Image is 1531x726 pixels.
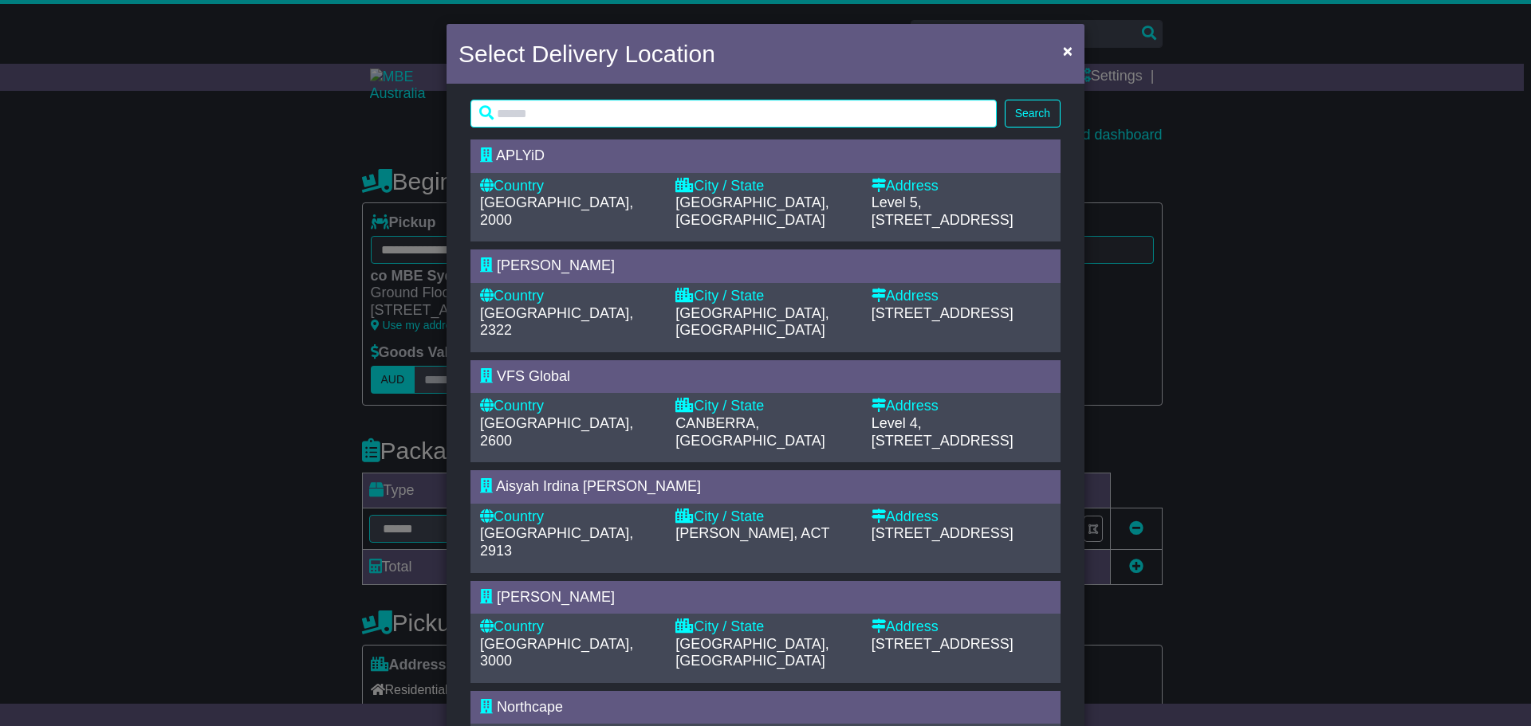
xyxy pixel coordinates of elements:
button: Close [1055,34,1080,67]
div: City / State [675,398,855,415]
span: [PERSON_NAME] [497,589,615,605]
span: Level 4, [STREET_ADDRESS] [872,415,1013,449]
div: City / State [675,508,855,526]
div: Address [872,508,1051,526]
div: Address [872,618,1051,636]
div: Country [480,508,659,526]
span: [STREET_ADDRESS] [872,525,1013,541]
span: Northcape [497,699,563,715]
div: City / State [675,618,855,636]
div: Address [872,288,1051,305]
span: [GEOGRAPHIC_DATA], [GEOGRAPHIC_DATA] [675,636,828,669]
span: CANBERRA, [GEOGRAPHIC_DATA] [675,415,825,449]
div: Country [480,398,659,415]
span: [GEOGRAPHIC_DATA], 2600 [480,415,633,449]
span: [GEOGRAPHIC_DATA], 2000 [480,194,633,228]
span: [GEOGRAPHIC_DATA], 2913 [480,525,633,559]
div: Address [872,178,1051,195]
span: Aisyah Irdina [PERSON_NAME] [496,478,701,494]
span: Level 5, [872,194,922,210]
div: City / State [675,178,855,195]
span: [GEOGRAPHIC_DATA], 2322 [480,305,633,339]
div: Country [480,178,659,195]
span: [PERSON_NAME], ACT [675,525,829,541]
span: × [1063,41,1072,60]
button: Search [1005,100,1061,128]
span: VFS Global [497,368,570,384]
h4: Select Delivery Location [459,36,715,72]
span: APLYiD [496,147,545,163]
span: [GEOGRAPHIC_DATA], 3000 [480,636,633,669]
span: [GEOGRAPHIC_DATA], [GEOGRAPHIC_DATA] [675,305,828,339]
span: [PERSON_NAME] [497,257,615,273]
div: Address [872,398,1051,415]
div: Country [480,288,659,305]
span: [STREET_ADDRESS] [872,212,1013,228]
span: [STREET_ADDRESS] [872,305,1013,321]
span: [GEOGRAPHIC_DATA], [GEOGRAPHIC_DATA] [675,194,828,228]
div: Country [480,618,659,636]
div: City / State [675,288,855,305]
span: [STREET_ADDRESS] [872,636,1013,652]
